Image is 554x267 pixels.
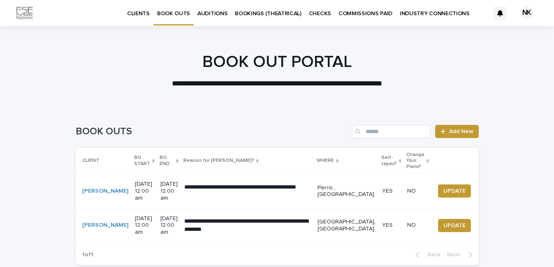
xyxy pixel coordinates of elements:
p: NO [407,222,428,229]
p: [GEOGRAPHIC_DATA], [GEOGRAPHIC_DATA] [318,219,376,232]
span: Next [447,252,465,258]
img: Km9EesSdRbS9ajqhBzyo [16,5,33,21]
p: [DATE] 12:00 am [160,215,178,236]
p: WHERE [317,156,334,165]
p: Change Your Plans? [406,150,424,171]
button: Next [444,251,479,258]
span: Add New [449,129,473,134]
button: UPDATE [438,184,471,198]
p: [DATE] 12:00 am [160,181,178,201]
p: Perris , [GEOGRAPHIC_DATA] [318,184,376,198]
p: CLIENT [82,156,99,165]
div: NK [520,7,533,20]
h1: BOOK OUTS [76,126,349,138]
button: UPDATE [438,219,471,232]
p: 1 of 1 [76,245,100,265]
input: Search [352,125,430,138]
p: [DATE] 12:00 am [135,181,154,201]
p: YES [382,188,401,195]
span: Back [423,252,440,258]
a: Add New [435,125,478,138]
a: [PERSON_NAME] [82,222,128,229]
p: BO END [160,153,174,168]
p: [DATE] 12:00 am [135,215,154,236]
span: UPDATE [443,221,466,230]
p: BO START [134,153,150,168]
button: Back [409,251,444,258]
p: NO [407,188,428,195]
p: Self-tapes? [381,153,397,168]
a: [PERSON_NAME] [82,188,128,195]
h1: BOOK OUT PORTAL [76,52,479,72]
p: Reason for [PERSON_NAME]? [183,156,254,165]
span: UPDATE [443,187,466,195]
p: YES [382,222,401,229]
